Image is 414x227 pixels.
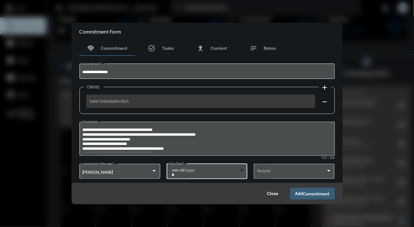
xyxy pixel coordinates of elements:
[84,85,104,89] label: Clients:
[250,44,258,52] mat-icon: notes
[295,191,330,196] span: Add
[148,44,155,52] mat-icon: task_alt
[262,188,284,199] button: Close
[267,191,279,196] span: Close
[90,99,312,104] span: Sarel Greenboim-Rich
[211,46,227,51] span: Content
[303,191,330,196] span: Commitment
[321,156,335,160] mat-hint: 1237 / 200
[82,170,113,175] span: [PERSON_NAME]
[321,84,329,91] mat-icon: add
[321,98,329,106] mat-icon: remove
[264,46,276,51] span: Notes
[197,44,204,52] mat-icon: file_upload
[162,46,174,51] span: Tasks
[101,46,128,51] span: Commitment
[290,188,335,200] button: AddCommitment
[79,28,121,34] h2: Commitment Form
[87,44,95,52] mat-icon: handshake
